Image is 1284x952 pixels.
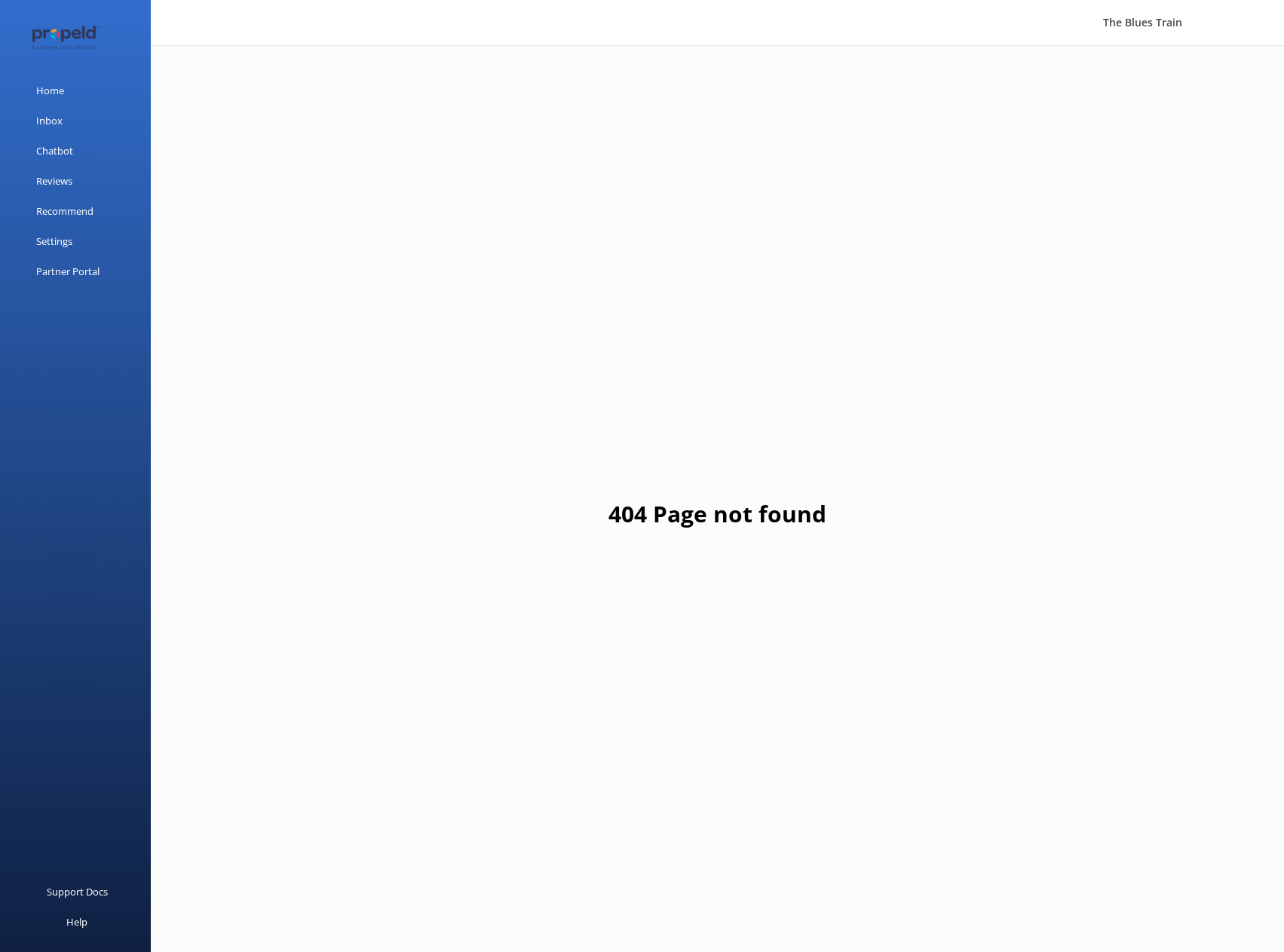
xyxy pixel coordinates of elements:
div: Help [66,907,87,937]
div: Recommend [36,196,93,226]
img: 12-1677471078.png [23,26,109,51]
div: Chatbot [36,136,73,166]
div: Support Docs [47,877,108,907]
div: Inbox [36,106,63,136]
div: Reviews [36,166,72,196]
span: The Blues Train [1103,15,1182,29]
div: Settings [36,226,72,256]
h1: 404 Page not found [608,496,826,532]
div: Partner Portal [36,256,100,286]
div: Home [36,75,64,106]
